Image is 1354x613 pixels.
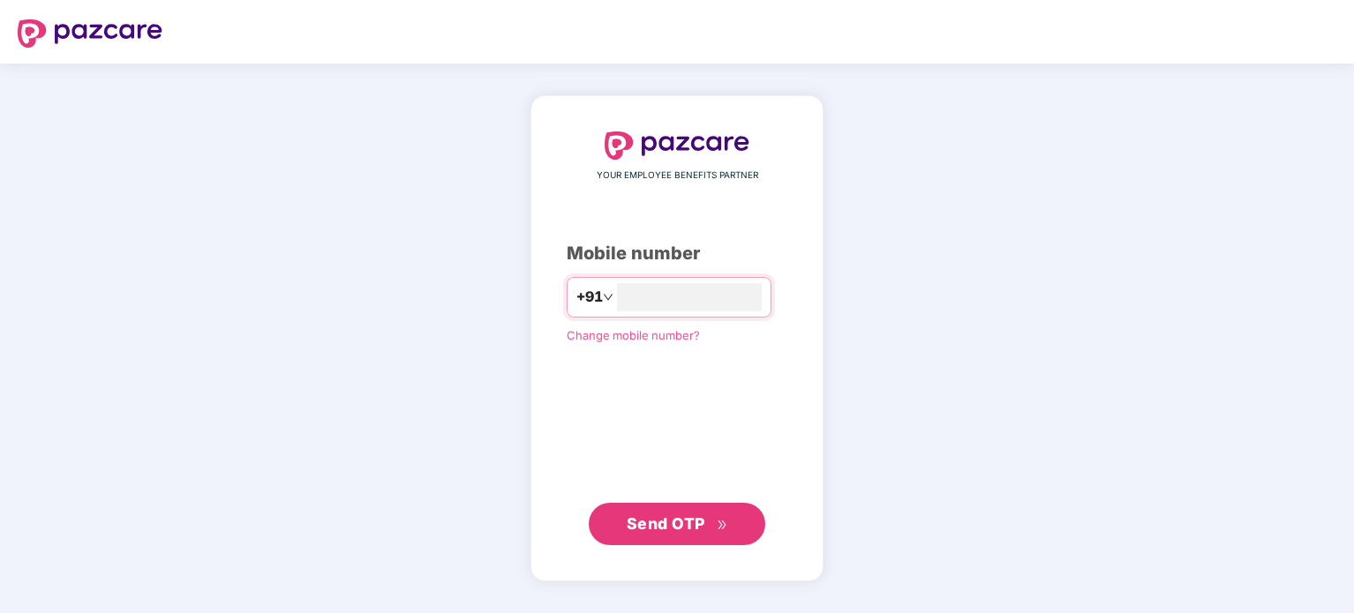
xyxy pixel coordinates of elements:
[18,19,162,48] img: logo
[627,514,705,533] span: Send OTP
[597,168,758,183] span: YOUR EMPLOYEE BENEFITS PARTNER
[567,240,787,267] div: Mobile number
[576,286,603,308] span: +91
[567,328,700,342] a: Change mobile number?
[717,520,728,531] span: double-right
[605,131,749,160] img: logo
[603,292,613,303] span: down
[589,503,765,545] button: Send OTPdouble-right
